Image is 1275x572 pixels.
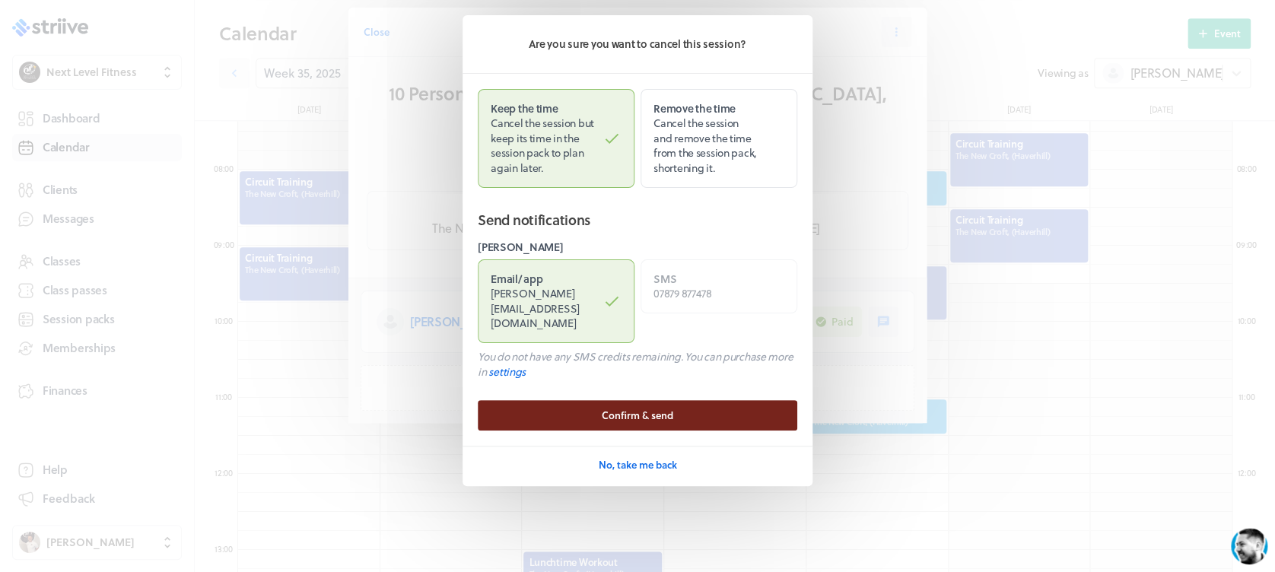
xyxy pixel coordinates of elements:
div: US[PERSON_NAME]Typically replies in a few minutes [46,9,285,40]
tspan: GIF [242,472,254,479]
button: No, take me back [599,450,677,480]
div: [PERSON_NAME] [84,9,218,26]
g: /> [237,469,258,481]
img: US [46,11,73,38]
label: [PERSON_NAME] [478,240,797,255]
strong: Remove the time [653,100,736,116]
span: Confirm & send [602,408,673,422]
span: 07879 877478 [653,285,712,301]
span: Cancel the session but keep its time in the session pack to plan again later. [491,115,594,176]
p: You do not have any SMS credits remaining. You can purchase more in [478,349,797,379]
p: Are you sure you want to cancel this session? [478,37,797,52]
iframe: gist-messenger-bubble-iframe [1231,528,1267,564]
h2: Send notifications [478,209,797,230]
button: />GIF [231,455,264,497]
span: Cancel the session and remove the time from the session pack, shortening it. [653,115,756,176]
button: Confirm & send [478,400,797,431]
a: settings [488,364,526,380]
div: Typically replies in a few minutes [84,28,218,38]
strong: Email / app [491,271,542,287]
span: No, take me back [599,458,677,472]
span: [PERSON_NAME][EMAIL_ADDRESS][DOMAIN_NAME] [491,285,580,331]
strong: Keep the time [491,100,558,116]
strong: SMS [653,271,676,287]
